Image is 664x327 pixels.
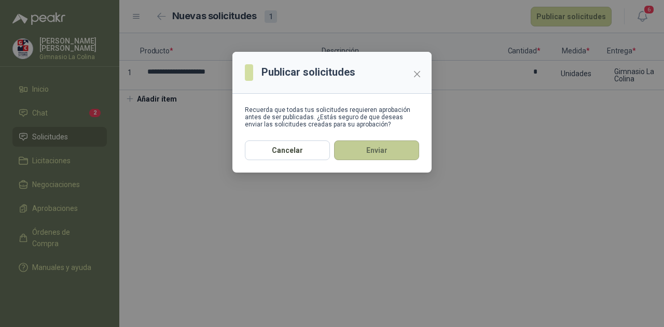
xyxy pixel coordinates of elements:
div: Recuerda que todas tus solicitudes requieren aprobación antes de ser publicadas. ¿Estás seguro de... [245,106,419,128]
button: Enviar [334,140,419,160]
span: close [413,70,421,78]
button: Cancelar [245,140,330,160]
button: Close [409,66,425,82]
h3: Publicar solicitudes [261,64,355,80]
